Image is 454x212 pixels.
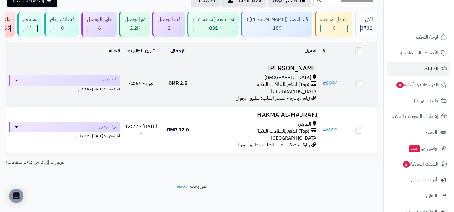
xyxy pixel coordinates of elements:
[177,183,188,190] a: متجرة
[257,81,309,88] span: (Tap) الدفع بالبطاقات البنكية
[9,189,23,203] div: Open Intercom Messenger
[426,192,437,200] span: التقارير
[125,16,145,23] div: تم التوصيل
[80,12,118,37] a: جاري التوصيل 6
[257,128,309,135] span: (Tap) الدفع بالبطاقات البنكية
[167,126,189,134] span: 12.0 OMR
[321,25,347,32] div: 0
[1,25,10,32] span: 465
[247,16,308,23] div: قيد التنفيذ ([PERSON_NAME] )
[9,132,120,139] div: اخر تحديث: [DATE] - 12:22 م
[322,47,325,54] a: #
[271,134,317,142] span: [GEOGRAPHIC_DATA]
[87,16,112,23] div: جاري التوصيل
[387,157,450,171] a: السلات المتروكة2
[322,126,326,134] span: #
[387,141,450,155] a: وآتس آبجديد
[405,49,438,57] span: الأقسام والمنتجات
[170,47,185,54] a: الإجمالي
[168,25,171,32] span: 2
[151,12,186,37] a: قيد التوصيل 2
[2,159,192,166] div: عرض 1 إلى 2 من 2 (1 صفحات)
[199,65,318,72] h3: [PERSON_NAME]
[23,25,37,32] div: 4
[402,160,438,168] span: السلات المتروكة
[396,81,438,89] span: المراجعات والأسئلة
[361,25,373,32] span: 3732
[98,77,116,83] span: قيد التوصيل
[387,30,450,44] a: لوحة التحكم
[425,128,437,137] span: العملاء
[168,80,188,87] span: 2.5 OMR
[411,176,437,184] span: أدوات التسويق
[87,25,112,32] div: 6
[409,145,420,152] span: جديد
[322,80,326,87] span: #
[209,25,218,32] span: 831
[333,25,336,32] span: 0
[264,74,311,81] span: [GEOGRAPHIC_DATA]
[387,125,450,140] a: العملاء
[416,33,438,41] span: لوحة التحكم
[235,141,310,149] span: زيارة مباشرة - مصدر الطلب: تطبيق الجوال
[297,121,311,128] span: الظاهرة
[125,123,157,137] span: [DATE] - 12:22 م
[387,173,450,187] a: أدوات التسويق
[424,65,438,73] span: الطلبات
[402,161,410,168] span: 2
[322,126,338,134] a: #6093
[392,112,438,121] span: إشعارات التحويلات البنكية
[247,25,308,32] div: 189
[271,88,317,95] span: [GEOGRAPHIC_DATA]
[387,93,450,108] a: طلبات الإرجاع
[130,25,140,32] span: 2.2K
[29,25,32,32] span: 4
[109,47,120,54] a: الحالة
[50,16,74,23] div: قيد الاسترجاع
[353,12,379,37] a: الكل3732
[322,80,338,87] a: #6094
[16,12,43,37] a: مسترجع 4
[408,144,437,152] span: وآتس آب
[98,124,116,130] span: قيد التوصيل
[158,16,180,23] div: قيد التوصيل
[23,16,38,23] div: مسترجع
[50,25,74,32] div: 0
[1,16,11,23] div: ملغي
[127,80,155,87] span: اليوم - 2:59 م
[158,25,180,32] div: 2
[387,189,450,203] a: التقارير
[127,47,155,54] a: تاريخ الطلب
[387,78,450,92] a: المراجعات والأسئلة4
[360,16,373,23] div: الكل
[61,25,64,32] span: 0
[118,12,151,37] a: تم التوصيل 2.2K
[186,12,240,37] a: تم التنفيذ ( ساحة اتين) 831
[193,25,234,32] div: 831
[43,12,80,37] a: قيد الاسترجاع 0
[125,25,145,32] div: 2235
[314,12,353,37] a: بانتظار المراجعة 0
[240,12,314,37] a: قيد التنفيذ ([PERSON_NAME] ) 189
[273,25,282,32] span: 189
[320,16,348,23] div: بانتظار المراجعة
[414,96,438,105] span: طلبات الإرجاع
[304,47,317,54] a: العميل
[98,25,101,32] span: 6
[199,112,318,119] h3: ‪HAKMA AL-MAJRAFI‬‏
[193,16,234,23] div: تم التنفيذ ( ساحة اتين)
[387,62,450,76] a: الطلبات
[413,4,448,17] img: logo-2.png
[9,86,120,92] div: اخر تحديث: [DATE] - 2:59 م
[387,109,450,124] a: إشعارات التحويلات البنكية
[235,95,310,102] span: زيارة مباشرة - مصدر الطلب: تطبيق الجوال
[396,81,404,89] span: 4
